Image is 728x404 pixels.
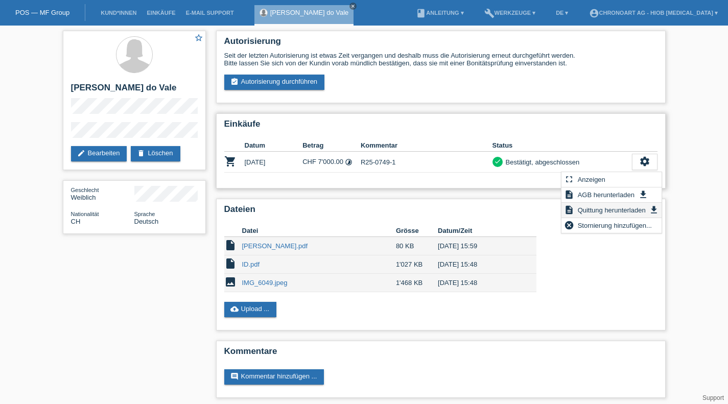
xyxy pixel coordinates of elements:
i: edit [77,149,85,157]
th: Kommentar [361,139,492,152]
span: Geschlecht [71,187,99,193]
h2: Autorisierung [224,36,657,52]
i: delete [137,149,145,157]
a: POS — MF Group [15,9,69,16]
a: Support [702,394,724,401]
i: star_border [194,33,203,42]
a: commentKommentar hinzufügen ... [224,369,324,385]
a: IMG_6049.jpeg [242,279,288,287]
th: Datum/Zeit [438,225,522,237]
th: Grösse [396,225,438,237]
span: Anzeigen [576,173,607,185]
a: deleteLöschen [131,146,180,161]
i: insert_drive_file [224,239,237,251]
th: Betrag [302,139,361,152]
td: 80 KB [396,237,438,255]
h2: Dateien [224,204,657,220]
span: Nationalität [71,211,99,217]
i: build [484,8,495,18]
a: close [349,3,357,10]
i: book [416,8,426,18]
h2: [PERSON_NAME] do Vale [71,83,198,98]
a: DE ▾ [551,10,573,16]
td: [DATE] 15:59 [438,237,522,255]
i: comment [230,372,239,381]
a: ID.pdf [242,260,260,268]
a: editBearbeiten [71,146,127,161]
th: Datei [242,225,396,237]
td: [DATE] 15:48 [438,255,522,274]
i: insert_drive_file [224,257,237,270]
div: Bestätigt, abgeschlossen [503,157,580,168]
div: Weiblich [71,186,134,201]
a: assignment_turned_inAutorisierung durchführen [224,75,325,90]
td: CHF 7'000.00 [302,152,361,173]
a: buildWerkzeuge ▾ [479,10,541,16]
i: 24 Raten [345,158,353,166]
a: [PERSON_NAME] do Vale [270,9,349,16]
th: Status [492,139,632,152]
i: settings [639,156,650,167]
i: POSP00025311 [224,155,237,168]
td: R25-0749-1 [361,152,492,173]
a: Einkäufe [142,10,180,16]
td: [DATE] 15:48 [438,274,522,292]
span: Deutsch [134,218,159,225]
i: check [494,158,501,165]
a: [PERSON_NAME].pdf [242,242,308,250]
i: close [350,4,356,9]
i: fullscreen [564,174,574,184]
td: [DATE] [245,152,303,173]
th: Datum [245,139,303,152]
h2: Kommentare [224,346,657,362]
div: Seit der letzten Autorisierung ist etwas Zeit vergangen und deshalb muss die Autorisierung erneut... [224,52,657,67]
a: account_circleChronoart AG - Hiob [MEDICAL_DATA] ▾ [584,10,723,16]
h2: Einkäufe [224,119,657,134]
i: assignment_turned_in [230,78,239,86]
i: image [224,276,237,288]
a: E-Mail Support [181,10,239,16]
span: Sprache [134,211,155,217]
i: account_circle [589,8,599,18]
td: 1'027 KB [396,255,438,274]
a: cloud_uploadUpload ... [224,302,277,317]
a: star_border [194,33,203,44]
a: bookAnleitung ▾ [411,10,468,16]
span: Schweiz [71,218,81,225]
td: 1'468 KB [396,274,438,292]
i: cloud_upload [230,305,239,313]
a: Kund*innen [96,10,142,16]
